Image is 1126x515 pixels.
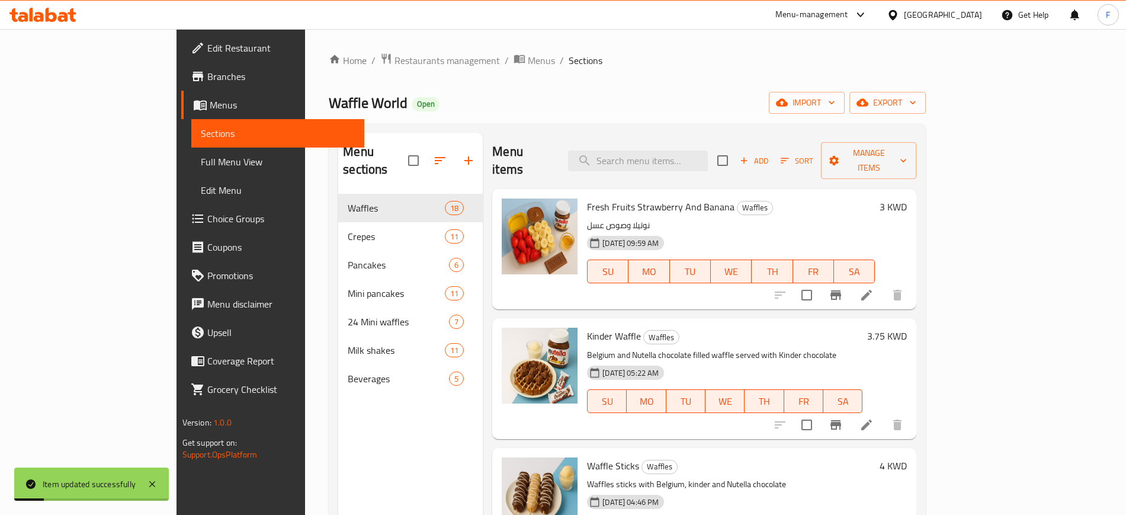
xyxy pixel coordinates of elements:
[633,263,665,280] span: MO
[348,201,445,215] span: Waffles
[839,263,870,280] span: SA
[569,53,602,68] span: Sections
[514,53,555,68] a: Menus
[343,143,408,178] h2: Menu sections
[207,354,355,368] span: Coverage Report
[412,99,440,109] span: Open
[371,53,376,68] li: /
[592,263,624,280] span: SU
[794,283,819,308] span: Select to update
[348,343,445,357] span: Milk shakes
[201,155,355,169] span: Full Menu View
[798,263,829,280] span: FR
[338,336,483,364] div: Milk shakes11
[749,393,779,410] span: TH
[182,415,211,430] span: Version:
[904,8,982,21] div: [GEOGRAPHIC_DATA]
[182,435,237,450] span: Get support on:
[445,288,463,299] span: 11
[560,53,564,68] li: /
[181,290,364,318] a: Menu disclaimer
[191,119,364,148] a: Sections
[784,389,823,413] button: FR
[502,199,578,274] img: Fresh Fruits Strawberry And Banana
[587,198,734,216] span: Fresh Fruits Strawberry And Banana
[628,260,669,283] button: MO
[1106,8,1110,21] span: F
[348,286,445,300] span: Mini pancakes
[643,330,679,344] div: Waffles
[181,233,364,261] a: Coupons
[769,92,845,114] button: import
[778,152,816,170] button: Sort
[587,477,875,492] p: Waffles sticks with Belgium, kinder and Nutella chocolate
[348,258,449,272] span: Pancakes
[207,41,355,55] span: Edit Restaurant
[644,331,679,344] span: Waffles
[348,372,449,386] span: Beverages
[181,62,364,91] a: Branches
[775,8,848,22] div: Menu-management
[705,389,745,413] button: WE
[445,343,464,357] div: items
[502,328,578,404] img: Kinder Waffle
[710,393,740,410] span: WE
[830,146,907,175] span: Manage items
[445,201,464,215] div: items
[450,260,463,271] span: 6
[348,315,449,329] span: 24 Mini waffles
[568,151,708,171] input: search
[210,98,355,112] span: Menus
[822,411,850,439] button: Branch-specific-item
[207,325,355,340] span: Upsell
[666,389,705,413] button: TU
[426,146,454,175] span: Sort sections
[822,281,850,309] button: Branch-specific-item
[735,152,773,170] span: Add item
[207,382,355,396] span: Grocery Checklist
[338,194,483,222] div: Waffles18
[794,412,819,437] span: Select to update
[592,393,622,410] span: SU
[756,263,788,280] span: TH
[821,142,916,179] button: Manage items
[789,393,819,410] span: FR
[675,263,706,280] span: TU
[670,260,711,283] button: TU
[338,308,483,336] div: 24 Mini waffles7
[338,189,483,398] nav: Menu sections
[883,411,912,439] button: delete
[587,327,641,345] span: Kinder Waffle
[394,53,500,68] span: Restaurants management
[735,152,773,170] button: Add
[587,260,628,283] button: SU
[528,53,555,68] span: Menus
[737,201,773,215] div: Waffles
[201,126,355,140] span: Sections
[181,34,364,62] a: Edit Restaurant
[781,154,813,168] span: Sort
[181,375,364,404] a: Grocery Checklist
[348,229,445,244] span: Crepes
[505,53,509,68] li: /
[445,203,463,214] span: 18
[207,69,355,84] span: Branches
[181,204,364,233] a: Choice Groups
[849,92,926,114] button: export
[793,260,834,283] button: FR
[598,238,663,249] span: [DATE] 09:59 AM
[711,260,752,283] button: WE
[338,222,483,251] div: Crepes11
[191,148,364,176] a: Full Menu View
[445,345,463,356] span: 11
[745,389,784,413] button: TH
[641,460,678,474] div: Waffles
[627,389,666,413] button: MO
[207,212,355,226] span: Choice Groups
[492,143,554,178] h2: Menu items
[883,281,912,309] button: delete
[880,458,907,474] h6: 4 KWD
